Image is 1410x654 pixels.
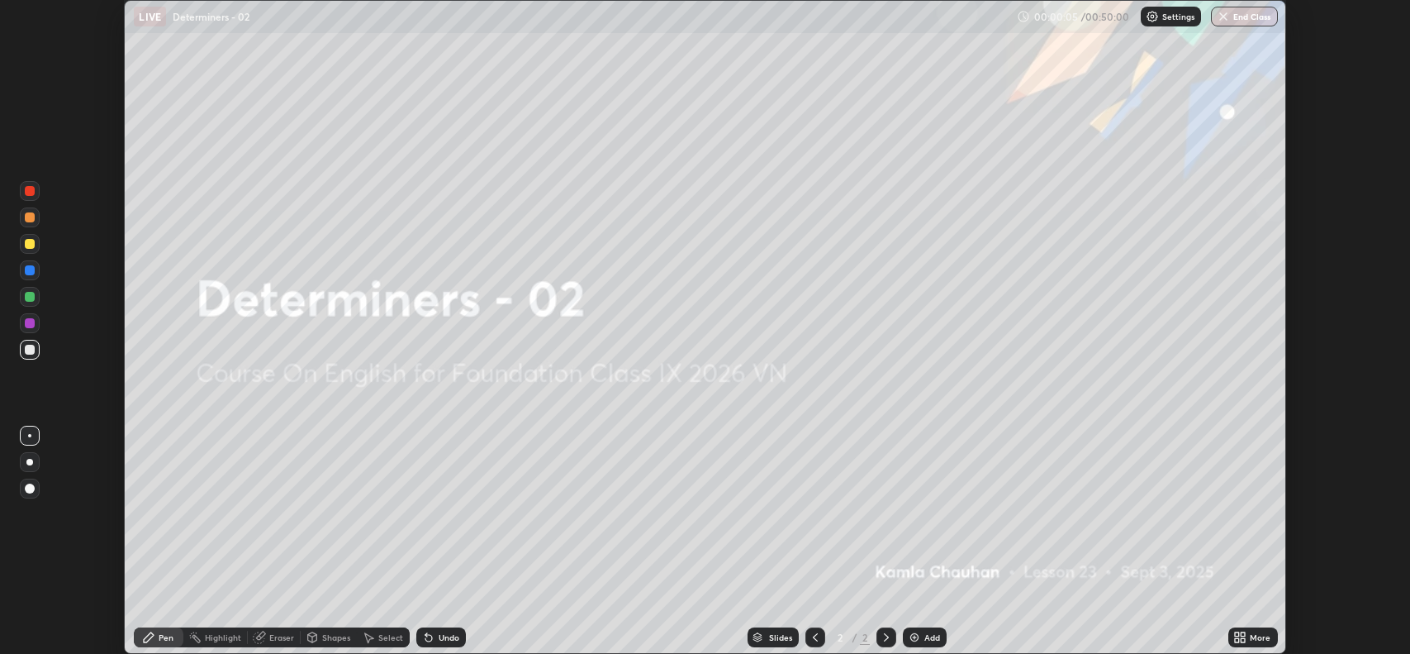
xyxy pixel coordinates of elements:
img: end-class-cross [1217,10,1230,23]
div: / [852,633,857,642]
div: More [1250,633,1270,642]
img: add-slide-button [908,631,921,644]
div: Add [924,633,940,642]
div: Undo [439,633,459,642]
button: End Class [1211,7,1278,26]
div: Eraser [269,633,294,642]
div: Select [378,633,403,642]
div: Pen [159,633,173,642]
img: class-settings-icons [1146,10,1159,23]
div: 2 [860,630,870,645]
div: Shapes [322,633,350,642]
p: Determiners - 02 [173,10,249,23]
div: Highlight [205,633,241,642]
div: Slides [769,633,792,642]
div: 2 [832,633,848,642]
p: Settings [1162,12,1194,21]
p: LIVE [139,10,161,23]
